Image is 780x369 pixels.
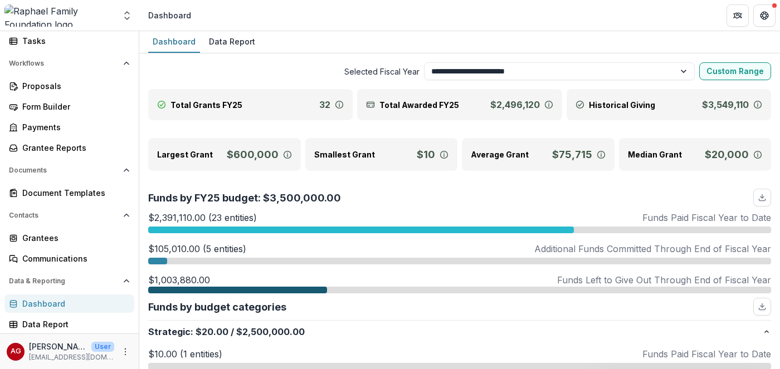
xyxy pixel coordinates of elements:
span: Documents [9,166,119,174]
a: Dashboard [148,31,200,53]
button: download [753,298,771,316]
p: Total Grants FY25 [170,99,242,111]
span: Contacts [9,211,119,219]
button: download [753,189,771,206]
span: Workflows [9,60,119,67]
button: Custom Range [699,62,771,80]
p: User [91,342,114,352]
div: Anu Gupta [11,348,21,355]
div: Grantee Reports [22,142,125,154]
p: $10.00 (1 entities) [148,347,222,361]
a: Dashboard [4,294,134,313]
p: Additional Funds Committed Through End of Fiscal Year [534,242,771,255]
div: Tasks [22,35,125,47]
span: Selected Fiscal Year [148,66,420,77]
p: 32 [319,98,330,111]
a: Communications [4,249,134,268]
button: Open entity switcher [119,4,135,27]
p: $10 [417,147,435,162]
p: $20,000 [705,147,749,162]
p: Funds Left to Give Out Through End of Fiscal Year [557,273,771,287]
p: Median Grant [628,149,682,160]
nav: breadcrumb [144,7,196,23]
a: Data Report [204,31,260,53]
a: Document Templates [4,184,134,202]
div: Payments [22,121,125,133]
a: Proposals [4,77,134,95]
a: Form Builder [4,97,134,116]
p: [PERSON_NAME] [29,341,87,352]
p: $3,549,110 [702,98,749,111]
p: $1,003,880.00 [148,273,210,287]
button: Open Contacts [4,206,134,224]
button: Open Data & Reporting [4,272,134,290]
a: Tasks [4,32,134,50]
img: Raphael Family Foundation logo [4,4,115,27]
div: Form Builder [22,101,125,112]
div: Data Report [22,318,125,330]
p: Average Grant [471,149,529,160]
div: Grantees [22,232,125,244]
button: Partners [727,4,749,27]
button: Open Workflows [4,55,134,72]
p: Total Awarded FY25 [379,99,459,111]
p: Strategic : $2,500,000.00 [148,325,762,338]
p: Smallest Grant [314,149,375,160]
p: $75,715 [552,147,592,162]
div: Data Report [204,33,260,50]
button: Open Documents [4,161,134,179]
a: Payments [4,118,134,136]
p: Funds by FY25 budget: $3,500,000.00 [148,190,341,205]
button: Get Help [753,4,776,27]
button: More [119,345,132,358]
p: Largest Grant [157,149,213,160]
span: / [231,325,234,338]
p: [EMAIL_ADDRESS][DOMAIN_NAME] [29,352,114,362]
button: Strategic:$20.00/$2,500,000.00 [148,321,771,343]
a: Grantee Reports [4,139,134,157]
a: Data Report [4,315,134,333]
div: Dashboard [148,9,191,21]
div: Proposals [22,80,125,92]
span: $20.00 [196,325,228,338]
div: Communications [22,253,125,264]
a: Grantees [4,229,134,247]
p: $105,010.00 (5 entities) [148,242,246,255]
p: $2,391,110.00 (23 entities) [148,211,257,224]
p: Historical Giving [589,99,655,111]
p: $600,000 [227,147,279,162]
div: Document Templates [22,187,125,199]
div: Dashboard [148,33,200,50]
p: Funds by budget categories [148,299,286,314]
p: Funds Paid Fiscal Year to Date [642,211,771,224]
div: Dashboard [22,298,125,309]
p: $2,496,120 [490,98,540,111]
span: Data & Reporting [9,277,119,285]
p: Funds Paid Fiscal Year to Date [642,347,771,361]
